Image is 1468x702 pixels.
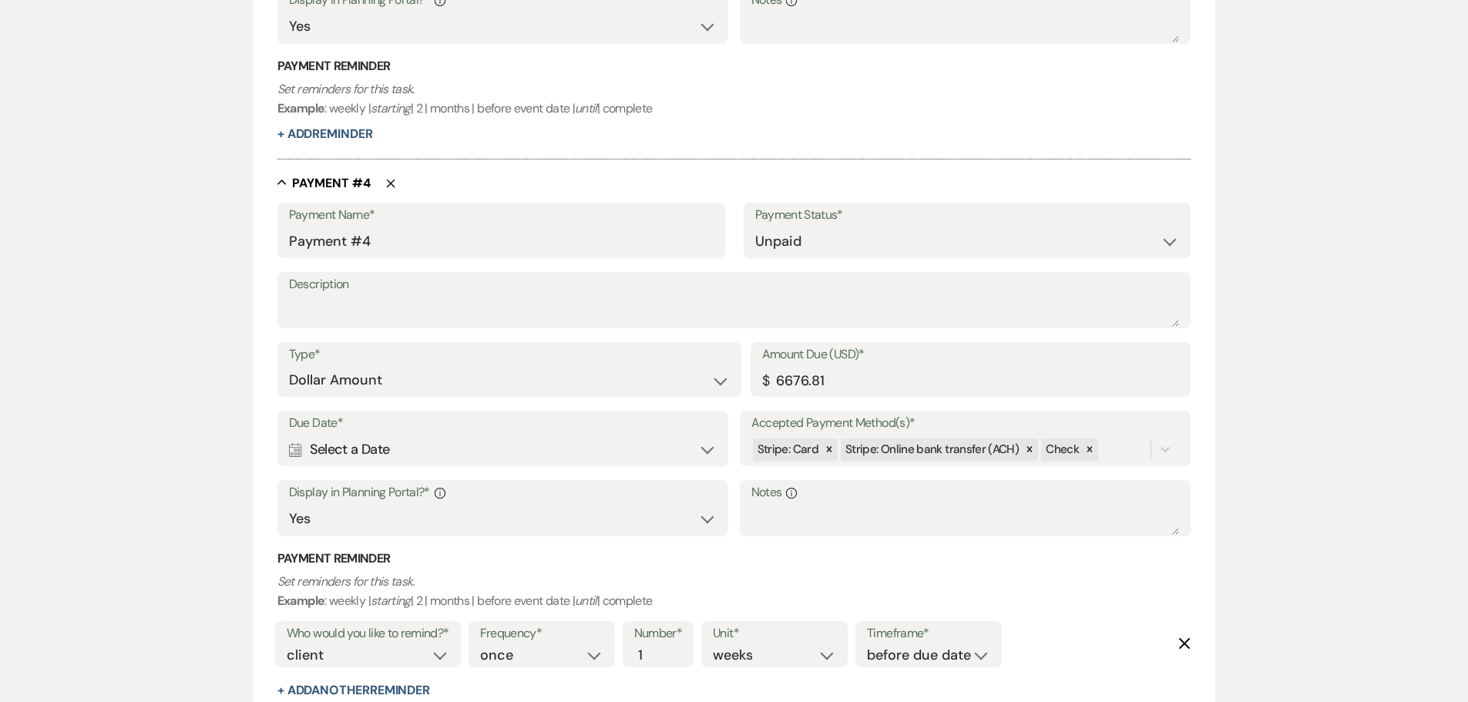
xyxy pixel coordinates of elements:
label: Unit* [713,623,836,645]
div: Select a Date [289,435,717,465]
label: Due Date* [289,412,717,435]
label: Type* [289,344,730,366]
h3: Payment Reminder [277,58,1191,75]
label: Payment Status* [755,204,1180,227]
button: + AddAnotherReminder [277,684,430,697]
p: : weekly | | 2 | months | before event date | | complete [277,572,1191,611]
span: Check [1046,442,1079,457]
label: Frequency* [480,623,603,645]
label: Timeframe* [867,623,990,645]
label: Accepted Payment Method(s)* [751,412,1180,435]
p: : weekly | | 2 | months | before event date | | complete [277,79,1191,119]
label: Who would you like to remind?* [287,623,449,645]
i: Set reminders for this task. [277,573,415,589]
label: Display in Planning Portal?* [289,482,717,504]
span: Stripe: Online bank transfer (ACH) [845,442,1019,457]
button: + AddReminder [277,128,373,140]
i: until [575,100,597,116]
label: Number* [634,623,683,645]
h5: Payment # 4 [292,175,371,192]
label: Description [289,274,1180,296]
span: Stripe: Card [758,442,818,457]
button: Payment #4 [277,175,371,190]
i: starting [371,593,411,609]
label: Notes [751,482,1180,504]
b: Example [277,100,325,116]
h3: Payment Reminder [277,550,1191,567]
div: $ [762,371,769,391]
i: until [575,593,597,609]
label: Amount Due (USD)* [762,344,1180,366]
i: Set reminders for this task. [277,81,415,97]
label: Payment Name* [289,204,714,227]
b: Example [277,593,325,609]
i: starting [371,100,411,116]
